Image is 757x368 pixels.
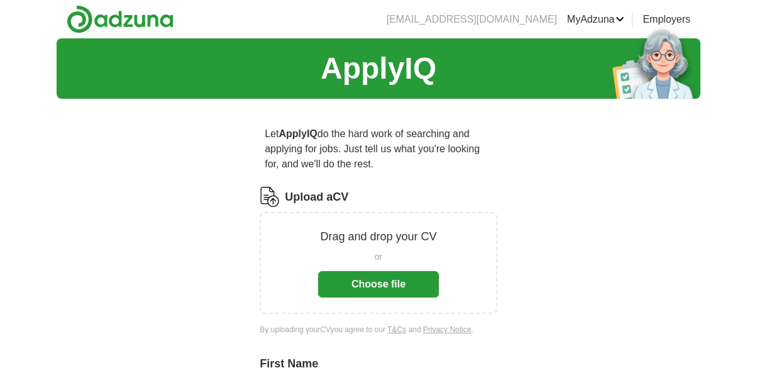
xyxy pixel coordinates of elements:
img: CV Icon [260,187,280,207]
li: [EMAIL_ADDRESS][DOMAIN_NAME] [387,12,557,27]
p: Let do the hard work of searching and applying for jobs. Just tell us what you're looking for, an... [260,121,497,177]
strong: ApplyIQ [279,128,317,139]
a: MyAdzuna [567,12,625,27]
h1: ApplyIQ [321,46,436,91]
a: T&Cs [387,325,406,334]
label: Upload a CV [285,189,348,206]
span: or [375,250,382,264]
div: By uploading your CV you agree to our and . [260,324,497,335]
p: Drag and drop your CV [320,228,436,245]
button: Choose file [318,271,439,298]
a: Employers [643,12,690,27]
a: Privacy Notice [423,325,472,334]
img: Adzuna logo [67,5,174,33]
